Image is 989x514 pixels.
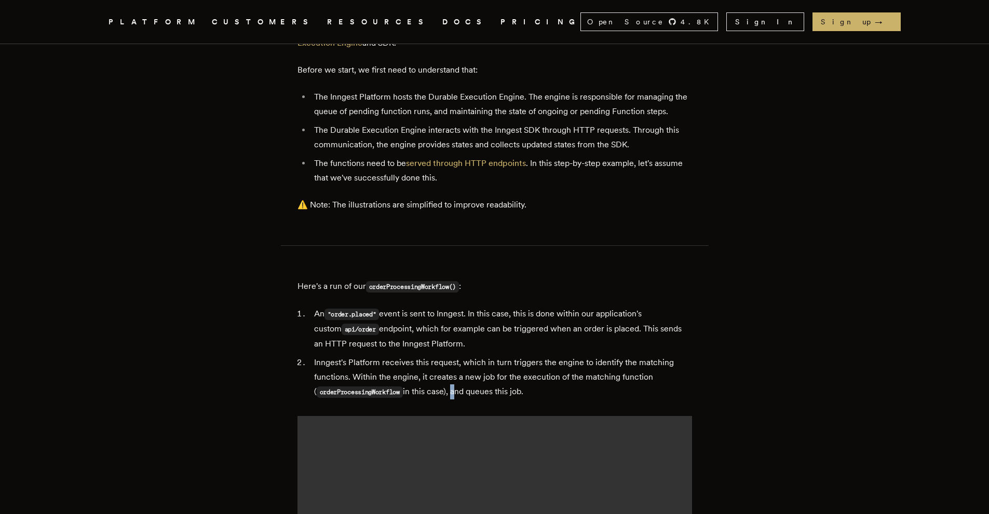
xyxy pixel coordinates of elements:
[324,309,380,320] code: "order.placed"
[311,355,692,399] li: Inngest's Platform receives this request, which in turn triggers the engine to identify the match...
[212,16,315,29] a: CUSTOMERS
[311,123,692,152] li: The Durable Execution Engine interacts with the Inngest SDK through HTTP requests. Through this c...
[311,156,692,185] li: The functions need to be . In this step-by-step example, let's assume that we've successfully don...
[442,16,488,29] a: DOCS
[327,16,430,29] button: RESOURCES
[297,63,692,77] p: Before we start, we first need to understand that:
[875,17,892,27] span: →
[366,281,459,293] code: orderProcessingWorkflow()
[297,23,680,48] a: Durable Execution Engine
[311,307,692,351] li: An event is sent to Inngest. In this case, this is done within our application's custom endpoint,...
[342,324,379,335] code: api/order
[297,198,692,212] p: ⚠️ Note: The illustrations are simplified to improve readability.
[500,16,580,29] a: PRICING
[681,17,715,27] span: 4.8 K
[587,17,664,27] span: Open Source
[311,90,692,119] li: The Inngest Platform hosts the Durable Execution Engine. The engine is responsible for managing t...
[812,12,901,31] a: Sign up
[726,12,804,31] a: Sign In
[406,158,526,168] a: served through HTTP endpoints
[109,16,199,29] button: PLATFORM
[297,279,692,294] p: Here's a run of our :
[317,386,403,398] code: orderProcessingWorkflow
